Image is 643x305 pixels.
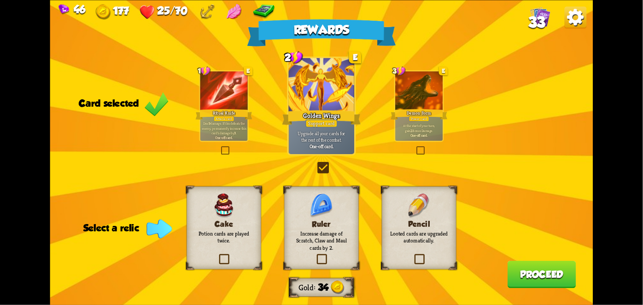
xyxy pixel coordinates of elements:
div: Power card [409,115,429,121]
img: Gold.png [331,281,344,294]
div: 2 [285,50,303,64]
p: Potion cards are played twice. [194,230,254,244]
div: E [349,51,362,63]
img: Pencil.png [409,193,429,218]
div: 1 [198,66,211,76]
h3: Ruler [291,219,351,228]
p: Upgrade all your cards for the rest of the combat. [290,130,352,143]
span: 177 [113,4,129,17]
div: Demon Form [391,108,448,121]
img: Ruler.png [310,193,333,218]
img: Gold.png [96,4,111,19]
img: Cards_Icon.png [530,6,550,27]
img: Anchor - Start each combat with 10 armor. [200,4,215,19]
p: Deal damage. If this defeats the enemy, permanently increase this card's damage by . [201,121,246,135]
div: Gold [96,4,129,19]
b: 9 [209,121,210,126]
img: Heart.png [140,4,155,19]
h3: Pencil [389,219,449,228]
div: Gems [58,3,85,15]
div: Select a relic [83,222,169,233]
img: Gem.png [58,4,69,14]
span: 34 [318,282,329,293]
p: At the start of your turn, gain Bonus Damage. [397,123,442,132]
div: Ritual Knife [195,108,252,121]
span: 25/70 [157,4,187,17]
div: Health [140,4,187,19]
span: 33 [528,14,545,30]
div: View all the cards in your deck [530,6,550,29]
div: E [439,66,448,75]
p: Increase damage of Scratch, Claw and Maul cards by 2. [291,230,351,251]
b: One-off card. [410,132,428,137]
div: Attack card [214,115,234,121]
div: Gold [298,282,317,292]
img: Indicator_Arrow.png [146,219,172,238]
img: Green_Check_Mark_Icon.png [144,91,169,116]
div: 3 [392,66,406,76]
div: Golden Wings [282,109,361,126]
b: 2 [411,128,413,132]
img: Options_Button.png [565,6,587,29]
img: Calculator - Shop inventory can be reset 3 times. [253,4,275,19]
img: Cake.png [214,193,234,218]
button: Proceed [508,260,576,288]
h3: Cake [194,219,254,228]
img: Pink Leaf - Heal for 1 HP whenever playing a one-off card. [226,4,242,19]
b: One-off card. [310,143,334,150]
div: E [244,66,252,75]
div: Rewards [247,19,396,46]
div: Card selected [79,98,169,109]
b: One-off card. [215,135,233,139]
div: Support card [305,119,338,127]
b: 3 [234,130,236,135]
p: Looted cards are upgraded automatically. [389,230,449,244]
